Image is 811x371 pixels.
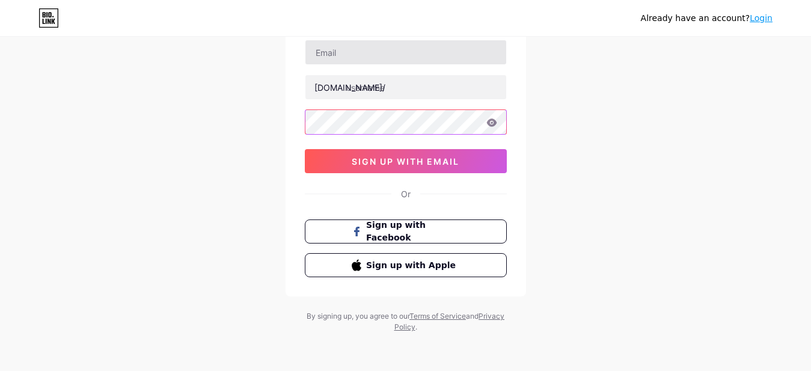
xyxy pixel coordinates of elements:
input: username [305,75,506,99]
span: Sign up with Facebook [366,219,459,244]
input: Email [305,40,506,64]
a: Login [750,13,773,23]
span: sign up with email [352,156,459,167]
div: Already have an account? [641,12,773,25]
div: By signing up, you agree to our and . [304,311,508,333]
div: [DOMAIN_NAME]/ [314,81,385,94]
span: Sign up with Apple [366,259,459,272]
button: sign up with email [305,149,507,173]
button: Sign up with Facebook [305,219,507,244]
button: Sign up with Apple [305,253,507,277]
a: Terms of Service [409,311,466,320]
div: Or [401,188,411,200]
